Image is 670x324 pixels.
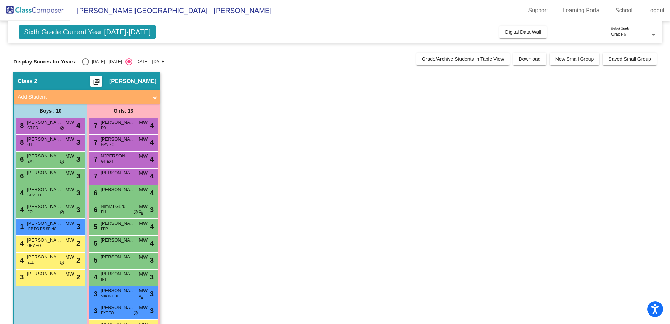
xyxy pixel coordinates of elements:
[92,122,97,129] span: 7
[65,169,74,177] span: MW
[27,142,32,147] span: GT
[610,5,638,16] a: School
[70,5,272,16] span: [PERSON_NAME][GEOGRAPHIC_DATA] - [PERSON_NAME]
[27,209,32,215] span: EO
[101,226,108,231] span: FEP
[139,153,148,160] span: MW
[422,56,504,62] span: Grade/Archive Students in Table View
[19,25,156,39] span: Sixth Grade Current Year [DATE]-[DATE]
[150,188,154,198] span: 4
[150,255,154,265] span: 3
[18,206,24,214] span: 4
[642,5,670,16] a: Logout
[101,237,136,244] span: [PERSON_NAME]
[139,203,148,210] span: MW
[101,142,114,147] span: GPV EO
[101,293,119,299] span: 504 INT HC
[76,120,80,131] span: 4
[150,221,154,232] span: 4
[27,220,62,227] span: [PERSON_NAME]
[92,256,97,264] span: 5
[14,104,87,118] div: Boys : 10
[60,210,64,215] span: do_not_disturb_alt
[76,204,80,215] span: 3
[139,169,148,177] span: MW
[60,260,64,266] span: do_not_disturb_alt
[76,238,80,249] span: 2
[139,287,148,295] span: MW
[18,273,24,281] span: 3
[65,119,74,126] span: MW
[101,159,114,164] span: GT EXT
[18,223,24,230] span: 1
[513,53,546,65] button: Download
[89,59,122,65] div: [DATE] - [DATE]
[101,203,136,210] span: Nimrat Guru
[65,237,74,244] span: MW
[27,203,62,210] span: [PERSON_NAME]
[65,136,74,143] span: MW
[139,304,148,311] span: MW
[557,5,607,16] a: Learning Portal
[139,119,148,126] span: MW
[92,273,97,281] span: 4
[603,53,656,65] button: Saved Small Group
[27,125,38,130] span: GT EO
[76,154,80,164] span: 3
[150,154,154,164] span: 4
[87,104,160,118] div: Girls: 13
[150,171,154,181] span: 4
[65,203,74,210] span: MW
[139,270,148,278] span: MW
[27,169,62,176] span: [PERSON_NAME]
[18,189,24,197] span: 4
[101,153,136,160] span: N'[PERSON_NAME]
[27,153,62,160] span: [PERSON_NAME]
[65,186,74,194] span: MW
[92,155,97,163] span: 7
[133,311,138,316] span: do_not_disturb_alt
[92,172,97,180] span: 7
[611,32,626,37] span: Grade 6
[139,220,148,227] span: MW
[139,186,148,194] span: MW
[27,119,62,126] span: [PERSON_NAME]
[101,220,136,227] span: [PERSON_NAME]
[550,53,600,65] button: New Small Group
[27,136,62,143] span: [PERSON_NAME]
[82,58,165,65] mat-radio-group: Select an option
[27,193,41,198] span: GPV EO
[76,188,80,198] span: 3
[90,76,102,87] button: Print Students Details
[18,122,24,129] span: 8
[76,255,80,265] span: 2
[101,119,136,126] span: [PERSON_NAME]
[139,136,148,143] span: MW
[27,237,62,244] span: [PERSON_NAME]
[608,56,651,62] span: Saved Small Group
[150,289,154,299] span: 3
[18,256,24,264] span: 4
[150,120,154,131] span: 4
[13,59,77,65] span: Display Scores for Years:
[109,78,156,85] span: [PERSON_NAME]
[18,239,24,247] span: 4
[505,29,541,35] span: Digital Data Wall
[27,243,41,248] span: GPV EO
[27,270,62,277] span: [PERSON_NAME]
[150,238,154,249] span: 4
[101,254,136,261] span: [PERSON_NAME]
[92,206,97,214] span: 6
[523,5,554,16] a: Support
[139,254,148,261] span: MW
[27,226,56,231] span: IEP EO RS SP HC
[101,125,106,130] span: EO
[92,239,97,247] span: 5
[65,153,74,160] span: MW
[18,139,24,146] span: 8
[139,237,148,244] span: MW
[133,210,138,215] span: do_not_disturb_alt
[76,221,80,232] span: 3
[60,126,64,131] span: do_not_disturb_alt
[101,209,107,215] span: ELL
